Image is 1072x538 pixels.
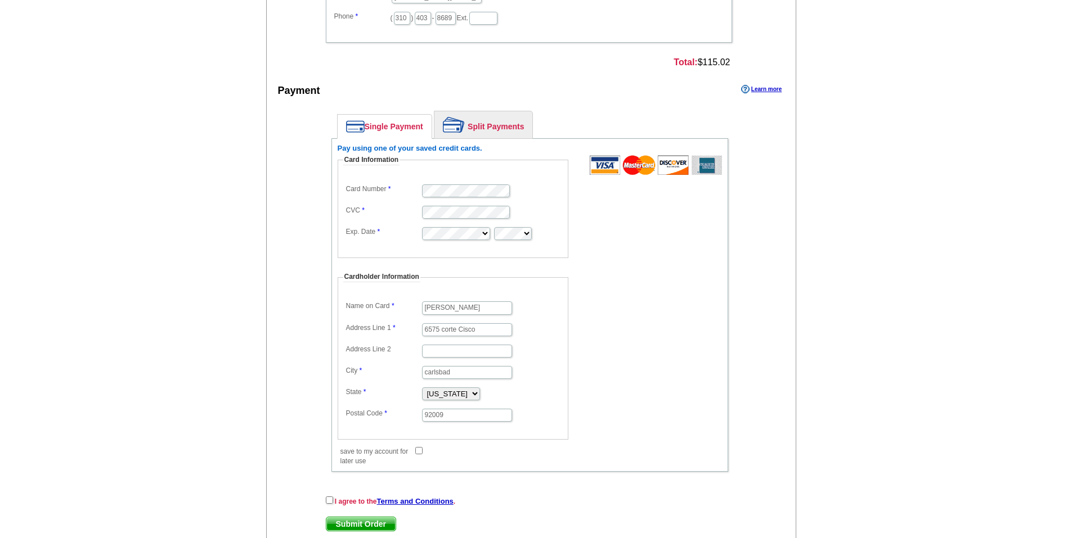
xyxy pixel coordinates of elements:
legend: Cardholder Information [343,272,420,282]
a: Learn more [741,85,782,94]
img: single-payment.png [346,120,365,133]
label: Card Number [346,184,421,194]
img: split-payment.png [443,117,465,133]
label: State [346,387,421,397]
label: save to my account for later use [340,447,415,466]
label: Exp. Date [346,227,421,237]
strong: Total: [674,57,697,67]
div: Payment [278,84,320,98]
legend: Card Information [343,155,400,165]
span: Submit Order [326,517,396,531]
label: CVC [346,206,421,215]
a: Split Payments [434,111,532,138]
span: $115.02 [674,57,730,67]
label: Postal Code [346,409,421,418]
a: Single Payment [338,115,432,138]
dd: ( ) - Ext. [331,9,726,26]
strong: I agree to the . [335,498,455,505]
label: City [346,366,421,376]
img: acceptedCards.gif [590,155,722,175]
label: Name on Card [346,301,421,311]
h6: Pay using one of your saved credit cards. [338,144,722,152]
label: Address Line 2 [346,345,421,354]
label: Address Line 1 [346,323,421,333]
label: Phone [334,12,391,21]
iframe: LiveChat chat widget [847,277,1072,538]
a: Terms and Conditions [377,497,454,505]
